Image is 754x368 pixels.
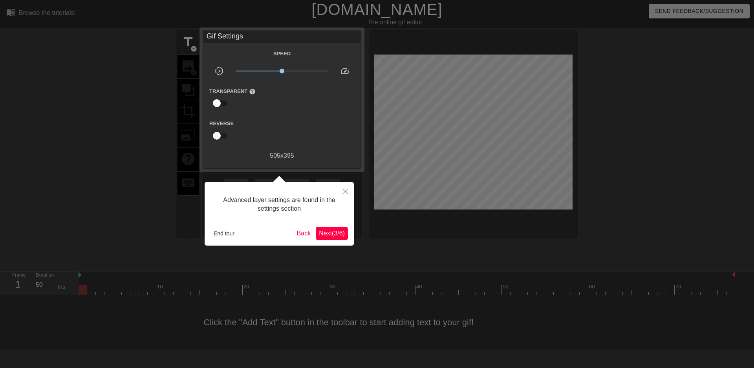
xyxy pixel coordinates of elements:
[210,188,348,221] div: Advanced layer settings are found in the settings section
[210,228,238,239] button: End tour
[294,227,314,240] button: Back
[337,182,354,200] button: Close
[316,227,348,240] button: Next
[319,230,345,237] span: Next ( 3 / 6 )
